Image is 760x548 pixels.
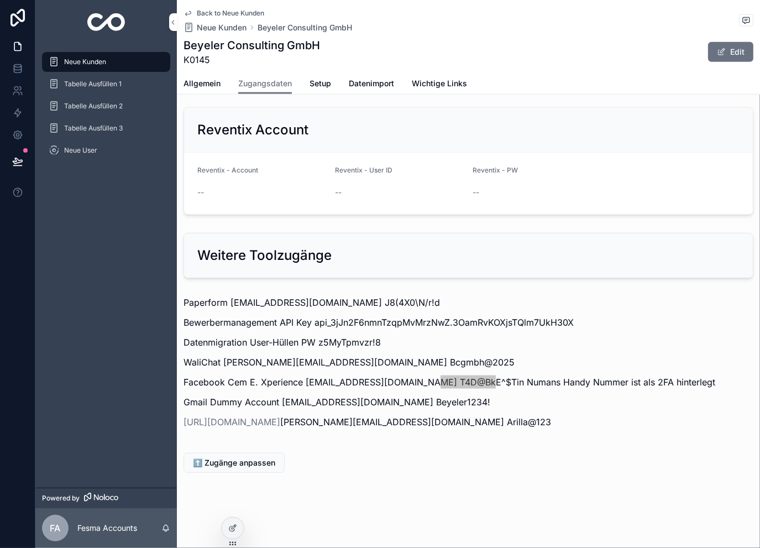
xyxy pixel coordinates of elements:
[197,22,247,33] span: Neue Kunden
[197,187,204,198] span: --
[42,140,170,160] a: Neue User
[197,247,332,264] h2: Weitere Toolzugänge
[184,38,320,53] h1: Beyeler Consulting GmbH
[335,166,392,174] span: Reventix - User ID
[197,9,264,18] span: Back to Neue Kunden
[64,80,122,88] span: Tabelle Ausfüllen 1
[184,356,753,369] p: WaliChat [PERSON_NAME][EMAIL_ADDRESS][DOMAIN_NAME] Bcgmbh@2025
[64,102,123,111] span: Tabelle Ausfüllen 2
[184,78,221,89] span: Allgemein
[238,78,292,89] span: Zugangsdaten
[35,488,177,508] a: Powered by
[184,336,753,349] p: Datenmigration User-Hüllen PW z5MyTpmvzr!8
[184,9,264,18] a: Back to Neue Kunden
[42,96,170,116] a: Tabelle Ausfüllen 2
[708,42,753,62] button: Edit
[184,375,753,389] p: Facebook Cem E. Xperience [EMAIL_ADDRESS][DOMAIN_NAME] T4D@BkE^$Tin Numans Handy Nummer ist als 2...
[42,494,80,503] span: Powered by
[184,296,753,309] p: Paperform [EMAIL_ADDRESS][DOMAIN_NAME] J8(4X0\N/r!d
[184,316,753,329] p: Bewerbermanagement API Key api_3jJn2F6nmnTzqpMvMrzNwZ.3OamRvKOXjsTQlm7UkH30X
[184,395,753,409] p: Gmail Dummy Account [EMAIL_ADDRESS][DOMAIN_NAME] Beyeler1234!
[35,44,177,175] div: scrollable content
[349,74,394,96] a: Datenimport
[42,74,170,94] a: Tabelle Ausfüllen 1
[473,166,518,174] span: Reventix - PW
[197,121,308,139] h2: Reventix Account
[184,453,285,473] button: ⬆️ Zugänge anpassen
[64,146,97,155] span: Neue User
[184,74,221,96] a: Allgemein
[310,78,331,89] span: Setup
[349,78,394,89] span: Datenimport
[473,187,480,198] span: --
[258,22,352,33] a: Beyeler Consulting GmbH
[184,415,753,429] p: [PERSON_NAME][EMAIL_ADDRESS][DOMAIN_NAME] Arilla@123
[87,13,125,31] img: App logo
[184,416,280,427] a: [URL][DOMAIN_NAME]
[193,457,275,468] span: ⬆️ Zugänge anpassen
[197,166,258,174] span: Reventix - Account
[42,52,170,72] a: Neue Kunden
[64,58,106,66] span: Neue Kunden
[238,74,292,95] a: Zugangsdaten
[310,74,331,96] a: Setup
[42,118,170,138] a: Tabelle Ausfüllen 3
[77,523,137,534] p: Fesma Accounts
[412,74,467,96] a: Wichtige Links
[184,22,247,33] a: Neue Kunden
[412,78,467,89] span: Wichtige Links
[50,521,61,535] span: FA
[335,187,342,198] span: --
[184,53,320,66] span: K0145
[64,124,123,133] span: Tabelle Ausfüllen 3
